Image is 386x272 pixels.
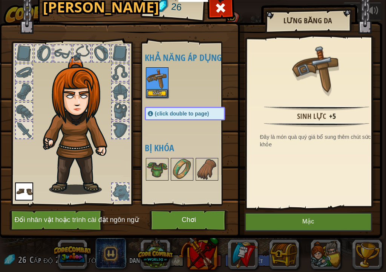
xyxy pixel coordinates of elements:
[170,1,182,12] font: 26
[329,111,336,121] font: +5
[147,159,168,180] img: portrait.png
[145,52,222,64] font: Khả năng áp dụng
[302,219,314,225] font: Mặc
[9,210,105,231] button: Đổi nhân vật hoặc trình cài đặt ngôn ngữ
[264,106,369,111] img: hr.png
[150,210,228,231] button: Chơi
[172,159,193,180] img: portrait.png
[297,111,326,121] font: Sinh lực
[153,91,161,96] font: Mặc
[283,15,332,26] font: lưng bằng da
[245,213,372,231] button: Mặc
[260,134,371,147] font: Đây là món quà quý giá bổ sung thêm chút sức khỏe
[147,90,168,97] button: Mặc
[292,44,341,93] img: portrait.png
[182,216,196,224] font: Chơi
[196,159,218,180] img: portrait.png
[145,142,174,154] font: Bị khóa
[155,111,209,117] font: (click double to page)
[264,122,369,127] img: hr.png
[15,182,33,201] img: portrait.png
[15,216,139,224] font: Đổi nhân vật hoặc trình cài đặt ngôn ngữ
[147,68,168,89] img: portrait.png
[40,56,121,195] img: hair_f2.png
